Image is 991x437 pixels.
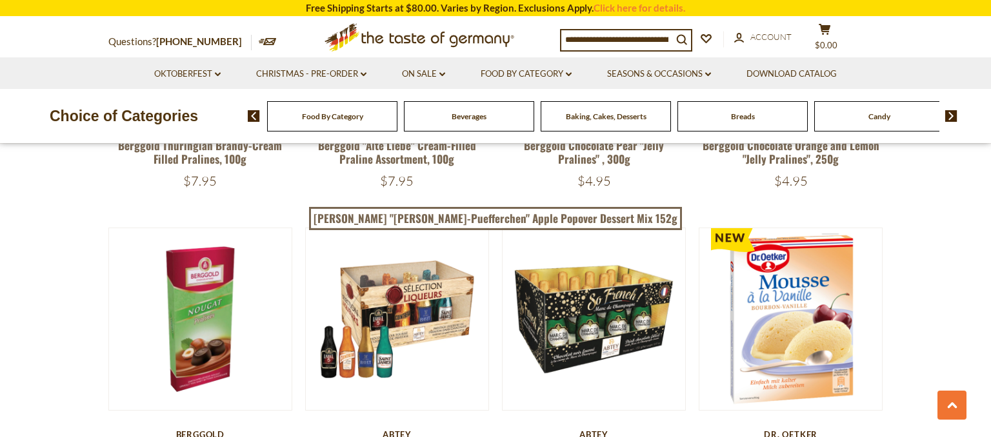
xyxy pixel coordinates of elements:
[699,228,882,411] img: Dr. Oetker French Vanilla Mousse Dessert Mix, 3.1 oz.
[380,173,414,189] span: $7.95
[503,228,685,411] img: Abtey “So French!” Marc de Champagne 12 Filled Dark Chocolate Bottles in Crate Box, 5.47 oz
[805,23,844,55] button: $0.00
[594,2,685,14] a: Click here for details.
[248,110,260,122] img: previous arrow
[607,67,711,81] a: Seasons & Occasions
[868,112,890,121] a: Candy
[306,228,488,411] img: Abtey Selection Liqueurs 12 Filled Dark Chocolate Bottles in Crate Box, 5.47 oz
[156,35,242,47] a: [PHONE_NUMBER]
[302,112,363,121] a: Food By Category
[309,207,683,230] a: [PERSON_NAME] "[PERSON_NAME]-Puefferchen" Apple Popover Dessert Mix 152g
[154,67,221,81] a: Oktoberfest
[746,67,837,81] a: Download Catalog
[256,67,366,81] a: Christmas - PRE-ORDER
[481,67,572,81] a: Food By Category
[524,137,664,167] a: Berggold Chocolate Pear "Jelly Pralines" , 300g
[118,137,282,167] a: Berggold Thuringian Brandy-Cream Filled Pralines, 100g
[750,32,792,42] span: Account
[452,112,486,121] a: Beverages
[402,67,445,81] a: On Sale
[566,112,646,121] a: Baking, Cakes, Desserts
[703,137,879,167] a: Berggold Chocolate Orange and Lemon "Jelly Pralines", 250g
[734,30,792,44] a: Account
[108,34,252,50] p: Questions?
[945,110,957,122] img: next arrow
[183,173,217,189] span: $7.95
[109,228,292,411] img: Berggold Thuringian Nougat Filled Pralines, 80g
[577,173,611,189] span: $4.95
[774,173,808,189] span: $4.95
[815,40,837,50] span: $0.00
[318,137,476,167] a: Berggold "Alte Liebe" Cream-Filled Praline Assortment, 100g
[731,112,755,121] a: Breads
